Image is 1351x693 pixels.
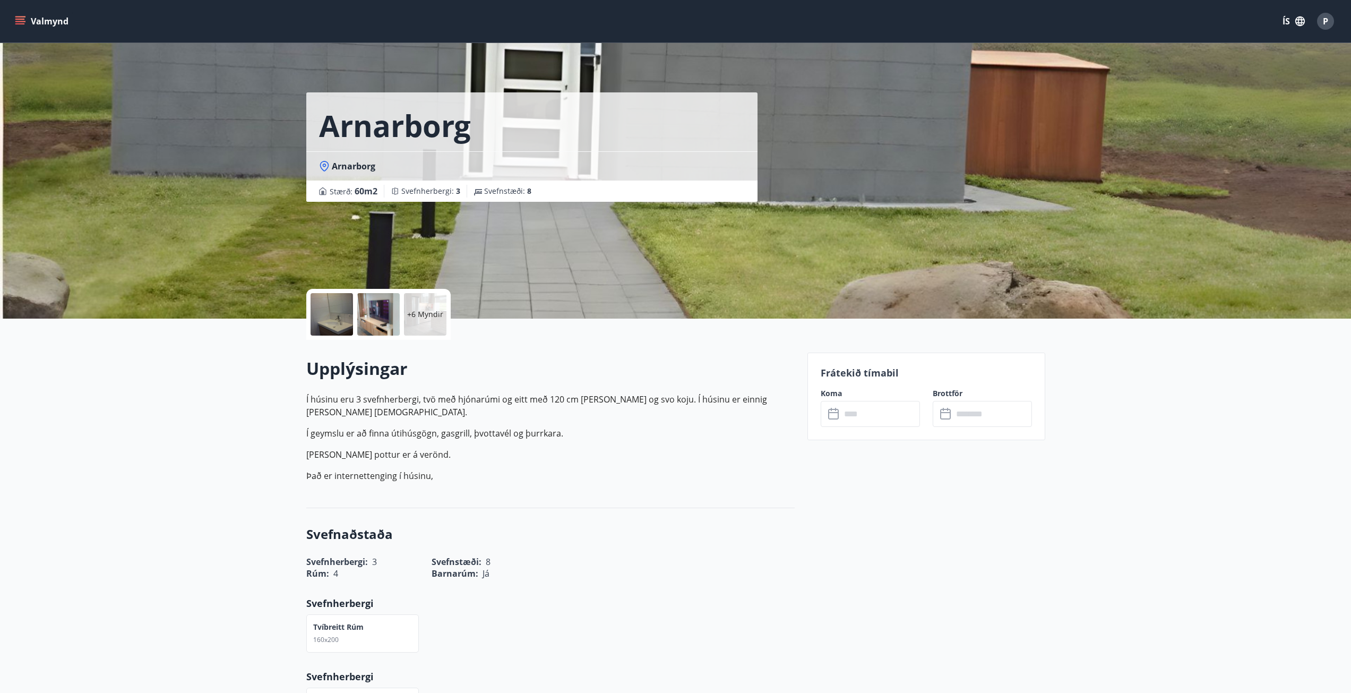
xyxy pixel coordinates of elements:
button: ÍS [1277,12,1311,31]
span: Svefnstæði : [484,186,531,196]
label: Koma [821,388,920,399]
span: 60 m2 [355,185,377,197]
span: 8 [527,186,531,196]
span: Já [483,568,489,579]
span: Arnarborg [332,160,375,172]
p: Það er internettenging í húsinu, [306,469,795,482]
label: Brottför [933,388,1032,399]
p: [PERSON_NAME] pottur er á verönd. [306,448,795,461]
span: Rúm : [306,568,329,579]
h2: Upplýsingar [306,357,795,380]
p: Í húsinu eru 3 svefnherbergi, tvö með hjónarúmi og eitt með 120 cm [PERSON_NAME] og svo koju. Í h... [306,393,795,418]
button: menu [13,12,73,31]
h1: Arnarborg [319,105,471,146]
h3: Svefnaðstaða [306,525,795,543]
span: P [1323,15,1328,27]
p: Frátekið tímabil [821,366,1032,380]
span: 4 [333,568,338,579]
span: 3 [456,186,460,196]
span: Barnarúm : [432,568,478,579]
span: Svefnherbergi : [401,186,460,196]
p: Tvíbreitt rúm [313,622,364,632]
span: 160x200 [313,635,339,644]
p: Svefnherbergi [306,596,795,610]
p: Svefnherbergi [306,670,795,683]
button: P [1313,8,1338,34]
p: Í geymslu er að finna útihúsgögn, gasgrill, þvottavél og þurrkara. [306,427,795,440]
span: Stærð : [330,185,377,198]
p: +6 Myndir [407,309,443,320]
